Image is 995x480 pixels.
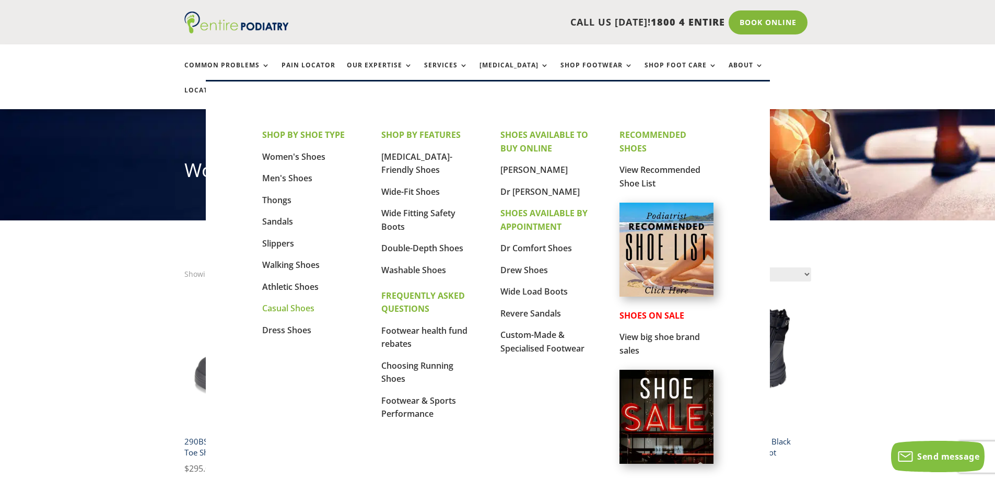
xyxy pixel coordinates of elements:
[619,370,713,464] img: shoe-sale-australia-entire-podiatry
[381,325,467,350] a: Footwear health fund rebates
[619,331,700,356] a: View big shoe brand sales
[500,329,584,354] a: Custom-Made & Specialised Footwear
[500,164,568,175] a: [PERSON_NAME]
[645,62,717,84] a: Shop Foot Care
[347,62,413,84] a: Our Expertise
[651,16,725,28] span: 1800 4 ENTIRE
[381,264,446,276] a: Washable Shoes
[619,203,713,297] img: podiatrist-recommended-shoe-list-australia-entire-podiatry
[262,324,311,336] a: Dress Shoes
[329,16,725,29] p: CALL US [DATE]!
[282,62,335,84] a: Pain Locator
[184,432,323,462] h2: 290BSC – Low Ankle Black Composite Toe Shoe
[381,129,461,141] strong: SHOP BY FEATURES
[619,164,700,189] a: View Recommended Shoe List
[729,10,807,34] a: Book Online
[619,310,684,321] strong: SHOES ON SALE
[500,129,588,154] strong: SHOES AVAILABLE TO BUY ONLINE
[184,11,289,33] img: logo (1)
[184,289,323,428] img: 290BSC - LOW ANKLE BLACK COMPOSITE TOE SHOE
[262,302,314,314] a: Casual Shoes
[500,242,572,254] a: Dr Comfort Shoes
[381,395,456,420] a: Footwear & Sports Performance
[479,62,549,84] a: [MEDICAL_DATA]
[381,186,440,197] a: Wide-Fit Shoes
[184,157,811,189] h1: Women's Footwear
[184,267,278,281] p: Showing 1–32 of 35 results
[262,194,291,206] a: Thongs
[500,207,588,232] strong: SHOES AVAILABLE BY APPOINTMENT
[262,151,325,162] a: Women's Shoes
[381,151,452,176] a: [MEDICAL_DATA]-Friendly Shoes
[381,290,465,315] strong: FREQUENTLY ASKED QUESTIONS
[500,264,548,276] a: Drew Shoes
[381,242,463,254] a: Double-Depth Shoes
[262,216,293,227] a: Sandals
[500,308,561,319] a: Revere Sandals
[500,186,580,197] a: Dr [PERSON_NAME]
[262,129,345,141] strong: SHOP BY SHOE TYPE
[184,62,270,84] a: Common Problems
[381,207,455,232] a: Wide Fitting Safety Boots
[619,455,713,466] a: Shoes on Sale from Entire Podiatry shoe partners
[917,451,979,462] span: Send message
[262,259,320,271] a: Walking Shoes
[619,129,686,154] strong: RECOMMENDED SHOES
[262,281,319,292] a: Athletic Shoes
[184,87,237,109] a: Locations
[184,289,323,476] a: 290BSC - LOW ANKLE BLACK COMPOSITE TOE SHOE290BSC – Low Ankle Black Composite Toe Shoe $295.00
[500,286,568,297] a: Wide Load Boots
[184,463,189,474] span: $
[184,463,215,474] bdi: 295.00
[729,62,764,84] a: About
[619,288,713,299] a: Podiatrist Recommended Shoe List Australia
[424,62,468,84] a: Services
[184,25,289,36] a: Entire Podiatry
[891,441,985,472] button: Send message
[560,62,633,84] a: Shop Footwear
[262,172,312,184] a: Men's Shoes
[381,360,453,385] a: Choosing Running Shoes
[262,238,294,249] a: Slippers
